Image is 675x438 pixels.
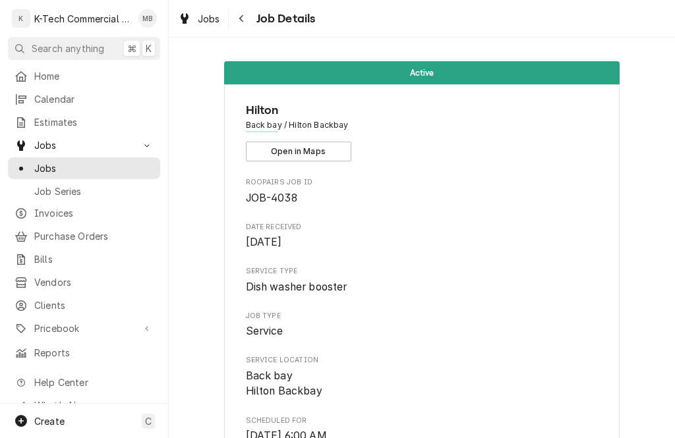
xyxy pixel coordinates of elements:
[34,398,152,412] span: What's New
[246,355,599,399] div: Service Location
[252,10,316,28] span: Job Details
[246,323,599,339] span: Job Type
[246,222,599,250] div: Date Received
[246,192,297,204] span: JOB-4038
[34,229,154,243] span: Purchase Orders
[246,355,599,366] span: Service Location
[145,414,152,428] span: C
[246,190,599,206] span: Roopairs Job ID
[8,88,160,110] a: Calendar
[198,12,220,26] span: Jobs
[8,271,160,293] a: Vendors
[8,111,160,133] a: Estimates
[127,41,136,55] span: ⌘
[8,317,160,339] a: Go to Pricebook
[34,252,154,266] span: Bills
[246,311,599,339] div: Job Type
[8,180,160,202] a: Job Series
[173,8,225,30] a: Jobs
[34,92,154,106] span: Calendar
[231,8,252,29] button: Navigate back
[246,142,351,161] button: Open in Maps
[246,416,599,426] span: Scheduled For
[34,115,154,129] span: Estimates
[34,138,134,152] span: Jobs
[12,9,30,28] div: K
[410,68,434,77] span: Active
[34,375,152,389] span: Help Center
[246,236,282,248] span: [DATE]
[246,266,599,277] span: Service Type
[246,177,599,205] div: Roopairs Job ID
[8,395,160,416] a: Go to What's New
[34,346,154,360] span: Reports
[246,222,599,233] span: Date Received
[246,101,599,161] div: Client Information
[32,41,104,55] span: Search anything
[8,37,160,60] button: Search anything⌘K
[8,134,160,156] a: Go to Jobs
[246,101,599,119] span: Name
[246,266,599,294] div: Service Type
[8,342,160,364] a: Reports
[34,275,154,289] span: Vendors
[8,248,160,270] a: Bills
[138,9,157,28] div: Mehdi Bazidane's Avatar
[8,225,160,247] a: Purchase Orders
[34,298,154,312] span: Clients
[246,119,599,131] span: Address
[34,416,65,427] span: Create
[34,161,154,175] span: Jobs
[8,202,160,224] a: Invoices
[246,281,347,293] span: Dish washer booster
[246,234,599,250] span: Date Received
[34,321,134,335] span: Pricebook
[246,279,599,295] span: Service Type
[246,177,599,188] span: Roopairs Job ID
[34,69,154,83] span: Home
[246,311,599,321] span: Job Type
[8,371,160,393] a: Go to Help Center
[34,206,154,220] span: Invoices
[34,184,154,198] span: Job Series
[8,294,160,316] a: Clients
[246,325,283,337] span: Service
[146,41,152,55] span: K
[246,368,599,399] span: Service Location
[224,61,620,84] div: Status
[8,157,160,179] a: Jobs
[34,12,131,26] div: K-Tech Commercial Kitchen Repair & Maintenance
[246,370,322,398] span: Back bay Hilton Backbay
[8,65,160,87] a: Home
[138,9,157,28] div: MB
